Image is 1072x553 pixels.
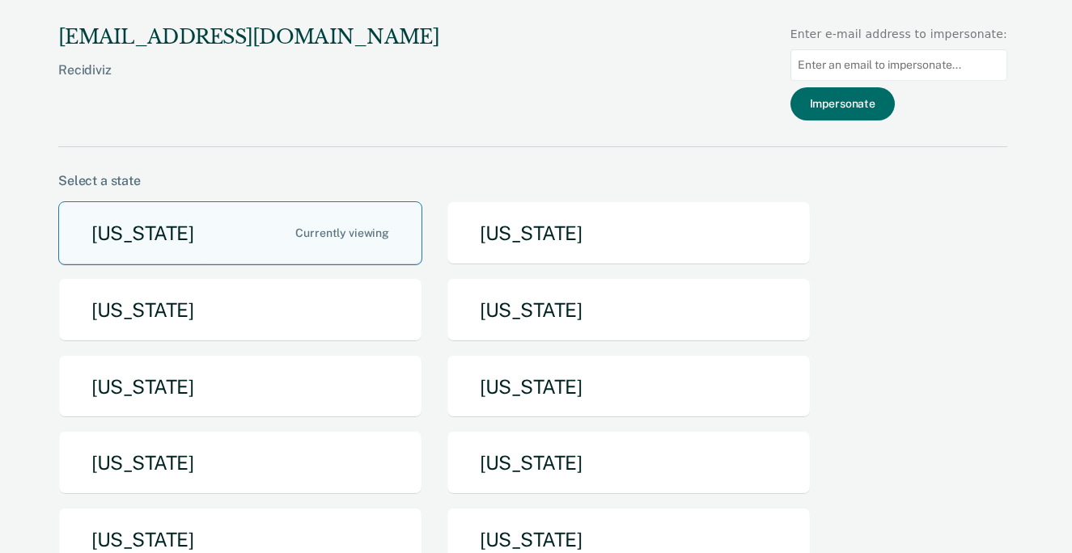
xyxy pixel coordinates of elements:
input: Enter an email to impersonate... [790,49,1007,81]
div: Enter e-mail address to impersonate: [790,26,1007,43]
button: [US_STATE] [58,201,422,265]
div: [EMAIL_ADDRESS][DOMAIN_NAME] [58,26,439,49]
button: Impersonate [790,87,895,120]
button: [US_STATE] [447,278,811,342]
button: [US_STATE] [447,431,811,495]
button: [US_STATE] [58,355,422,419]
button: [US_STATE] [58,278,422,342]
div: Recidiviz [58,62,439,103]
button: [US_STATE] [447,355,811,419]
div: Select a state [58,173,1007,188]
button: [US_STATE] [58,431,422,495]
button: [US_STATE] [447,201,811,265]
